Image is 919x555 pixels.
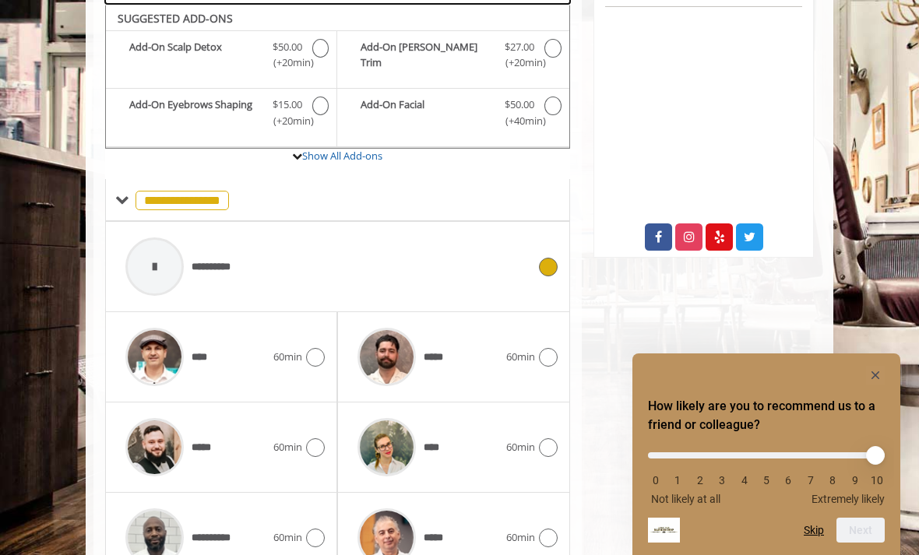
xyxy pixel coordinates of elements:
[670,474,685,487] li: 1
[270,54,305,71] span: (+20min )
[759,474,774,487] li: 5
[692,474,708,487] li: 2
[780,474,796,487] li: 6
[273,349,302,365] span: 60min
[869,474,885,487] li: 10
[714,474,730,487] li: 3
[737,474,752,487] li: 4
[129,39,262,72] b: Add-On Scalp Detox
[273,97,302,113] span: $15.00
[506,349,535,365] span: 60min
[847,474,863,487] li: 9
[825,474,840,487] li: 8
[836,518,885,543] button: Next question
[114,97,329,133] label: Add-On Eyebrows Shaping
[273,39,302,55] span: $50.00
[506,439,535,455] span: 60min
[812,493,885,505] span: Extremely likely
[270,113,305,129] span: (+20min )
[502,113,537,129] span: (+40min )
[118,11,233,26] b: SUGGESTED ADD-ONS
[302,149,382,163] a: Show All Add-ons
[361,39,495,72] b: Add-On [PERSON_NAME] Trim
[361,97,495,129] b: Add-On Facial
[114,39,329,76] label: Add-On Scalp Detox
[803,474,819,487] li: 7
[273,439,302,455] span: 60min
[273,529,302,546] span: 60min
[505,39,534,55] span: $27.00
[129,97,262,129] b: Add-On Eyebrows Shaping
[506,529,535,546] span: 60min
[648,474,664,487] li: 0
[648,366,885,543] div: How likely are you to recommend us to a friend or colleague? Select an option from 0 to 10, with ...
[648,441,885,505] div: How likely are you to recommend us to a friend or colleague? Select an option from 0 to 10, with ...
[502,54,537,71] span: (+20min )
[345,97,561,133] label: Add-On Facial
[648,397,885,434] h2: How likely are you to recommend us to a friend or colleague? Select an option from 0 to 10, with ...
[505,97,534,113] span: $50.00
[651,493,720,505] span: Not likely at all
[345,39,561,76] label: Add-On Beard Trim
[105,4,570,149] div: The Made Man Haircut And Shave Add-onS
[804,524,824,536] button: Skip
[866,366,885,385] button: Hide survey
